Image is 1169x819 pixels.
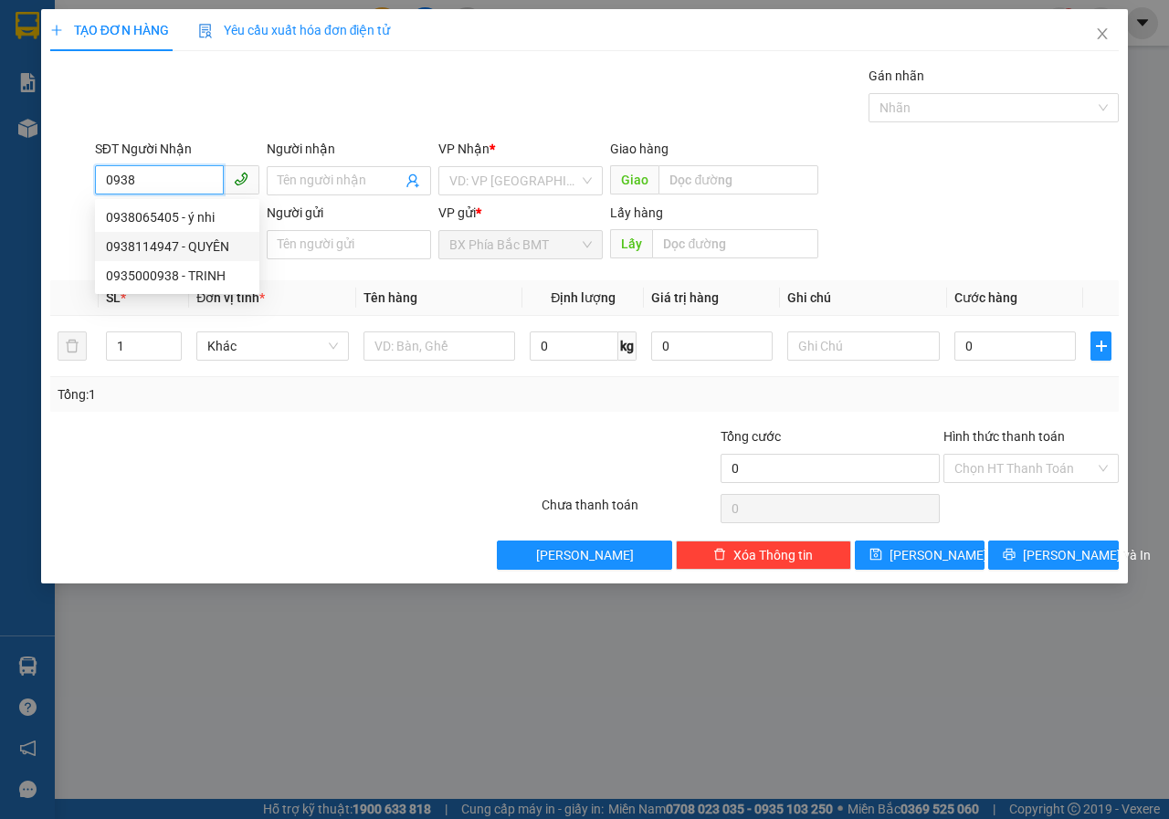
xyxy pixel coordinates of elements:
[780,280,947,316] th: Ghi chú
[95,139,259,159] div: SĐT Người Nhận
[58,384,453,404] div: Tổng: 1
[234,172,248,186] span: phone
[9,135,178,161] li: In ngày: 14:03 13/08
[405,173,420,188] span: user-add
[1091,339,1111,353] span: plus
[676,541,851,570] button: deleteXóa Thông tin
[95,232,259,261] div: 0938114947 - QUYÊN
[658,165,817,194] input: Dọc đường
[95,261,259,290] div: 0935000938 - TRINH
[787,331,940,361] input: Ghi Chú
[610,142,669,156] span: Giao hàng
[198,24,213,38] img: icon
[1077,9,1128,60] button: Close
[50,24,63,37] span: plus
[497,541,672,570] button: [PERSON_NAME]
[438,142,490,156] span: VP Nhận
[198,23,391,37] span: Yêu cầu xuất hóa đơn điện tử
[1090,331,1111,361] button: plus
[536,545,634,565] span: [PERSON_NAME]
[50,23,169,37] span: TẠO ĐƠN HÀNG
[610,229,652,258] span: Lấy
[943,429,1065,444] label: Hình thức thanh toán
[651,331,773,361] input: 0
[95,203,259,232] div: 0938065405 - ý nhi
[618,331,637,361] span: kg
[449,231,592,258] span: BX Phía Bắc BMT
[651,290,719,305] span: Giá trị hàng
[890,545,987,565] span: [PERSON_NAME]
[869,68,924,83] label: Gán nhãn
[610,165,658,194] span: Giao
[106,207,248,227] div: 0938065405 - ý nhi
[1095,26,1110,41] span: close
[267,139,431,159] div: Người nhận
[207,332,338,360] span: Khác
[438,203,603,223] div: VP gửi
[721,429,781,444] span: Tổng cước
[196,290,265,305] span: Đơn vị tính
[540,495,719,527] div: Chưa thanh toán
[106,266,248,286] div: 0935000938 - TRINH
[869,548,882,562] span: save
[1023,545,1151,565] span: [PERSON_NAME] và In
[363,290,417,305] span: Tên hàng
[363,331,516,361] input: VD: Bàn, Ghế
[610,205,663,220] span: Lấy hàng
[1003,548,1016,562] span: printer
[106,236,248,257] div: 0938114947 - QUYÊN
[551,290,616,305] span: Định lượng
[652,229,817,258] input: Dọc đường
[855,541,985,570] button: save[PERSON_NAME]
[954,290,1017,305] span: Cước hàng
[267,203,431,223] div: Người gửi
[9,110,178,135] li: [PERSON_NAME]
[58,331,87,361] button: delete
[106,290,121,305] span: SL
[988,541,1119,570] button: printer[PERSON_NAME] và In
[713,548,726,562] span: delete
[733,545,813,565] span: Xóa Thông tin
